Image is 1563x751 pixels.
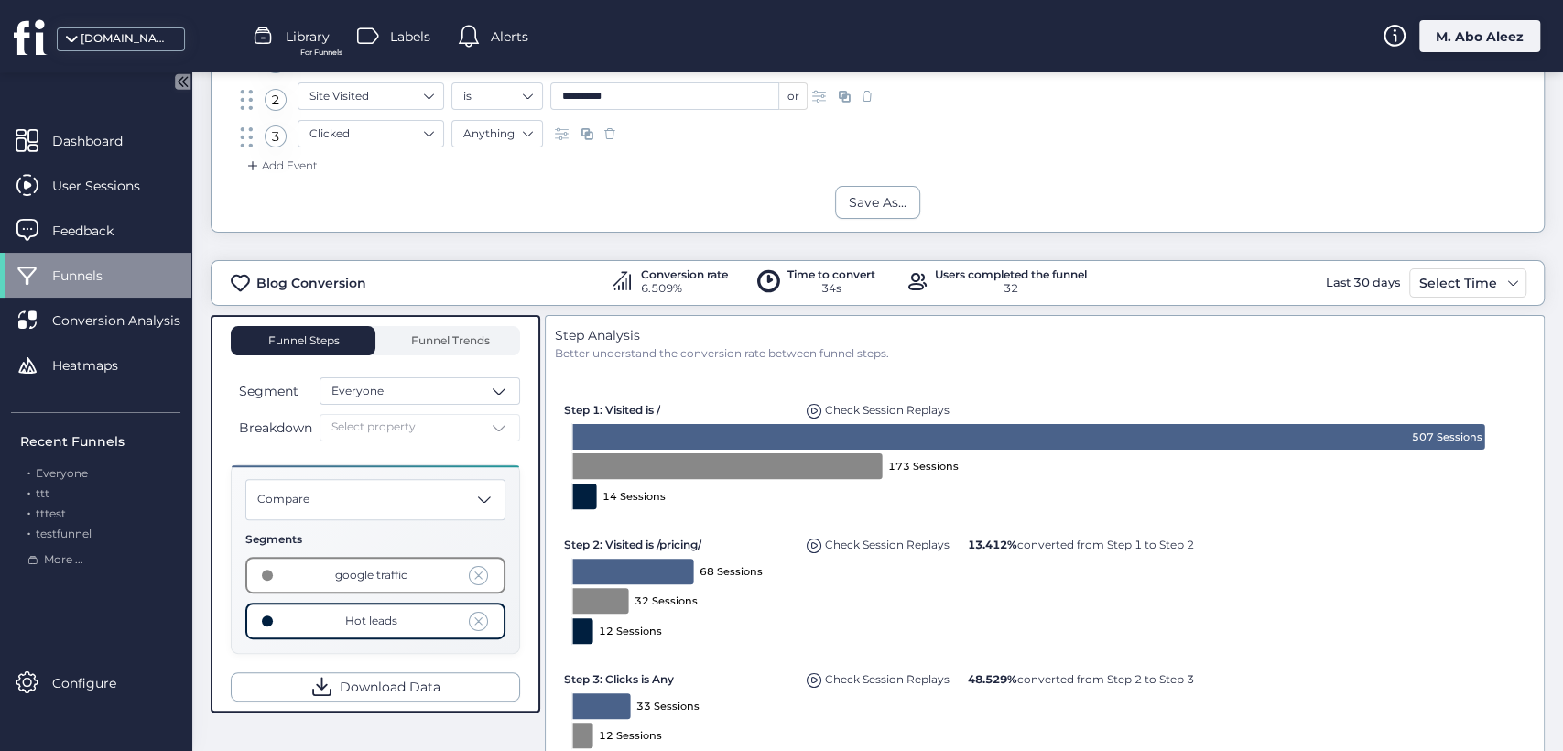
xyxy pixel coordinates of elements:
[968,538,1017,551] b: 13.412%
[27,463,30,480] span: .
[968,672,1194,686] span: converted from Step 2 to Step 3
[1415,272,1502,294] div: Select Time
[555,345,1535,363] div: Better understand the conversion rate between funnel steps.
[641,280,728,298] div: 6.509%
[27,523,30,540] span: .
[265,125,287,147] div: 3
[231,417,316,439] button: Breakdown
[36,486,49,500] span: ttt
[52,266,130,286] span: Funnels
[81,30,172,48] div: [DOMAIN_NAME]
[52,131,150,151] span: Dashboard
[968,538,1194,551] span: converted from Step 1 to Step 2
[463,120,531,147] nz-select-item: Anything
[407,335,490,346] span: Funnel Trends
[802,528,954,554] div: Replays of user dropping
[52,221,141,241] span: Feedback
[779,82,808,110] div: or
[968,672,1017,686] b: 48.529%
[309,120,432,147] nz-select-item: Clicked
[1321,268,1405,298] div: Last 30 days
[935,269,1087,280] div: Users completed the funnel
[244,157,318,175] div: Add Event
[641,269,728,280] div: Conversion rate
[239,418,312,438] span: Breakdown
[935,280,1087,298] div: 32
[963,528,1199,553] div: 13.412% converted from Step 1 to Step 2
[52,176,168,196] span: User Sessions
[239,381,298,401] span: Segment
[286,27,330,47] span: Library
[1412,430,1482,443] text: 507 Sessions
[564,663,793,688] div: Step 3: Clicks is Any
[636,700,700,713] text: 33 Sessions
[27,503,30,520] span: .
[564,672,674,686] span: Step 3: Clicks is Any
[44,551,83,569] span: More ...
[802,394,954,419] div: Replays of user dropping
[463,82,531,110] nz-select-item: is
[256,273,366,293] div: Blog Conversion
[300,47,342,59] span: For Funnels
[825,538,950,551] span: Check Session Replays
[36,527,92,540] span: testfunnel
[825,672,950,686] span: Check Session Replays
[335,567,407,584] div: google traffic
[231,672,520,702] button: Download Data
[20,431,180,452] div: Recent Funnels
[555,325,1535,345] div: Step Analysis
[802,663,954,689] div: Replays of user dropping
[266,335,340,346] span: Funnel Steps
[564,538,701,551] span: Step 2: Visited is /pricing/
[36,506,66,520] span: tttest
[602,490,666,503] text: 14 Sessions
[257,491,309,508] span: Compare
[245,531,505,549] div: Segments
[849,192,906,212] div: Save As...
[599,729,662,742] text: 12 Sessions
[635,594,698,607] text: 32 Sessions
[787,280,875,298] div: 34s
[787,269,875,280] div: Time to convert
[52,310,208,331] span: Conversion Analysis
[963,663,1199,688] div: 48.529% converted from Step 2 to Step 3
[331,383,384,400] span: Everyone
[1419,20,1540,52] div: M. Abo Aleez
[309,82,432,110] nz-select-item: Site Visited
[564,394,793,419] div: Step 1: Visited is /
[390,27,430,47] span: Labels
[564,403,660,417] span: Step 1: Visited is /
[52,673,144,693] span: Configure
[599,625,662,637] text: 12 Sessions
[564,528,793,553] div: Step 2: Visited is /pricing/
[231,380,316,402] button: Segment
[265,89,287,111] div: 2
[700,565,763,578] text: 68 Sessions
[491,27,528,47] span: Alerts
[36,466,88,480] span: Everyone
[340,677,440,697] span: Download Data
[345,613,397,630] div: Hot leads
[27,483,30,500] span: .
[52,355,146,375] span: Heatmaps
[888,460,959,473] text: 173 Sessions
[825,403,950,417] span: Check Session Replays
